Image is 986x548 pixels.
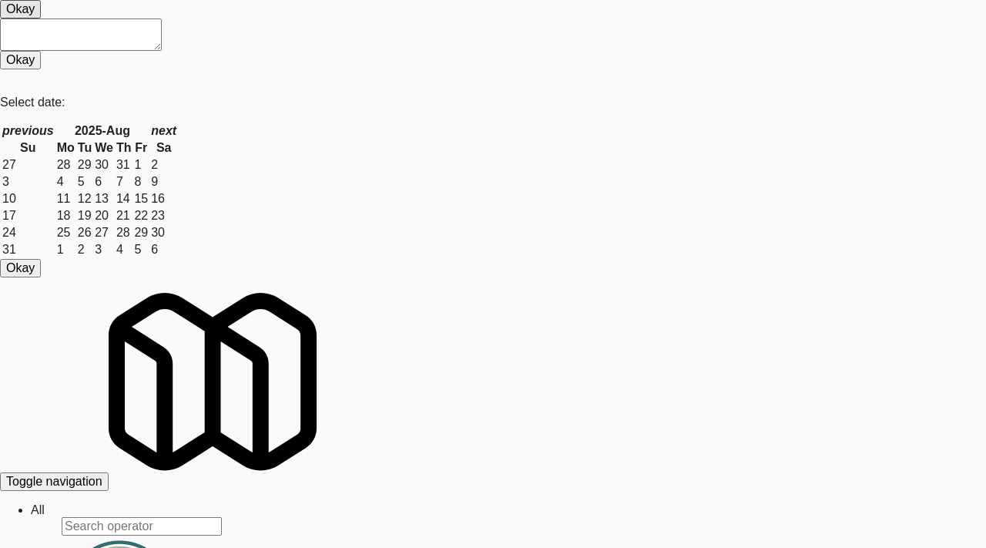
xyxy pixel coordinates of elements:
[2,124,54,137] span: previous
[94,140,114,156] th: We
[150,140,177,156] th: Sa
[151,124,176,137] span: next
[150,191,177,207] td: 16
[77,208,92,224] td: 19
[56,208,75,224] td: 18
[150,157,177,173] td: 2
[2,140,55,156] th: Su
[2,191,55,207] td: 10
[2,123,55,139] th: previous
[77,242,92,257] td: 2
[150,208,177,224] td: 23
[56,225,75,240] td: 25
[133,157,149,173] td: 1
[6,475,102,488] span: Toggle navigation
[56,242,75,257] td: 1
[94,157,114,173] td: 30
[56,157,75,173] td: 28
[150,225,177,240] td: 30
[133,140,149,156] th: Fr
[56,140,75,156] th: Mo
[116,208,132,224] td: 21
[56,123,149,139] th: 2025-Aug
[116,242,132,257] td: 4
[56,174,75,190] td: 4
[94,208,114,224] td: 20
[94,191,114,207] td: 13
[94,225,114,240] td: 27
[2,174,55,190] td: 3
[150,123,177,139] th: next
[77,140,92,156] th: Tu
[116,191,132,207] td: 14
[116,174,132,190] td: 7
[2,225,55,240] td: 24
[77,157,92,173] td: 29
[133,208,149,224] td: 22
[62,517,222,536] input: Search operator
[77,191,92,207] td: 12
[77,225,92,240] td: 26
[109,277,317,486] img: Micromart
[133,242,149,257] td: 5
[133,191,149,207] td: 15
[116,157,132,173] td: 31
[133,174,149,190] td: 8
[2,242,55,257] td: 31
[77,174,92,190] td: 5
[133,225,149,240] td: 29
[116,225,132,240] td: 28
[94,174,114,190] td: 6
[2,157,55,173] td: 27
[150,174,177,190] td: 9
[56,191,75,207] td: 11
[94,242,114,257] td: 3
[2,208,55,224] td: 17
[150,242,177,257] td: 6
[116,140,132,156] th: Th
[31,503,45,516] a: All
